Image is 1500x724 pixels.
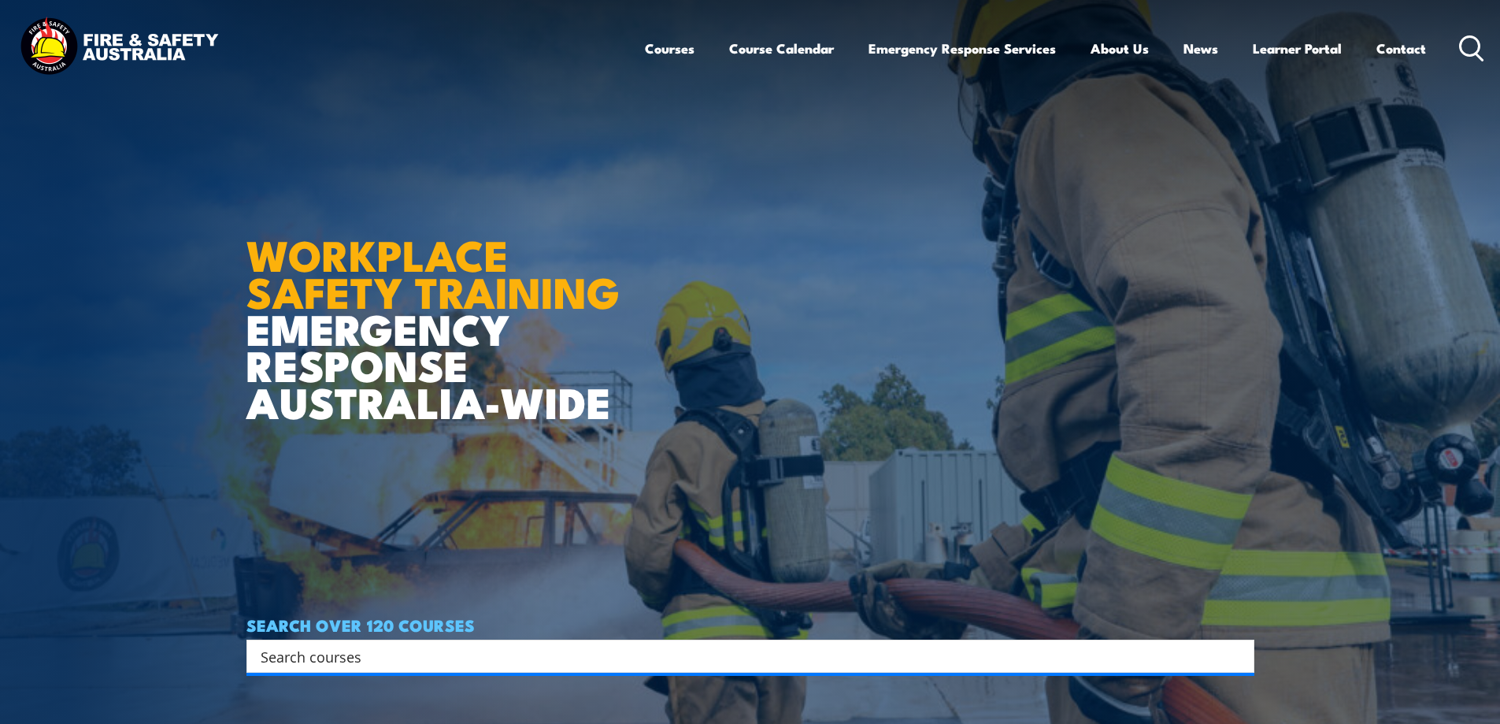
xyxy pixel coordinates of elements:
[1227,645,1249,667] button: Search magnifier button
[246,196,631,420] h1: EMERGENCY RESPONSE AUSTRALIA-WIDE
[246,616,1254,633] h4: SEARCH OVER 120 COURSES
[1253,28,1342,69] a: Learner Portal
[1376,28,1426,69] a: Contact
[264,645,1223,667] form: Search form
[645,28,694,69] a: Courses
[246,221,620,323] strong: WORKPLACE SAFETY TRAINING
[869,28,1056,69] a: Emergency Response Services
[261,644,1220,668] input: Search input
[1091,28,1149,69] a: About Us
[729,28,834,69] a: Course Calendar
[1183,28,1218,69] a: News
